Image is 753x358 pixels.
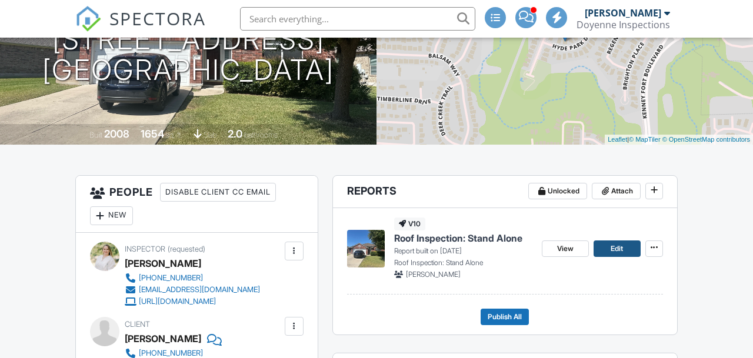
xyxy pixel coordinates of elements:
[104,128,129,140] div: 2008
[577,19,670,31] div: Doyenne Inspections
[125,284,260,296] a: [EMAIL_ADDRESS][DOMAIN_NAME]
[75,16,206,41] a: SPECTORA
[125,320,150,329] span: Client
[608,136,627,143] a: Leaflet
[125,245,165,253] span: Inspector
[662,136,750,143] a: © OpenStreetMap contributors
[75,6,101,32] img: The Best Home Inspection Software - Spectora
[605,135,753,145] div: |
[125,272,260,284] a: [PHONE_NUMBER]
[125,330,201,347] div: [PERSON_NAME]
[109,6,206,31] span: SPECTORA
[160,183,276,202] div: Disable Client CC Email
[125,296,260,307] a: [URL][DOMAIN_NAME]
[90,206,133,225] div: New
[244,131,278,139] span: bathrooms
[166,131,182,139] span: sq. ft.
[141,128,164,140] div: 1654
[629,136,661,143] a: © MapTiler
[139,285,260,295] div: [EMAIL_ADDRESS][DOMAIN_NAME]
[585,7,661,19] div: [PERSON_NAME]
[125,255,201,272] div: [PERSON_NAME]
[168,245,205,253] span: (requested)
[89,131,102,139] span: Built
[76,176,318,233] h3: People
[204,131,216,139] span: slab
[139,273,203,283] div: [PHONE_NUMBER]
[139,297,216,306] div: [URL][DOMAIN_NAME]
[240,7,475,31] input: Search everything...
[42,24,334,86] h1: [STREET_ADDRESS] [GEOGRAPHIC_DATA]
[139,349,203,358] div: [PHONE_NUMBER]
[228,128,242,140] div: 2.0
